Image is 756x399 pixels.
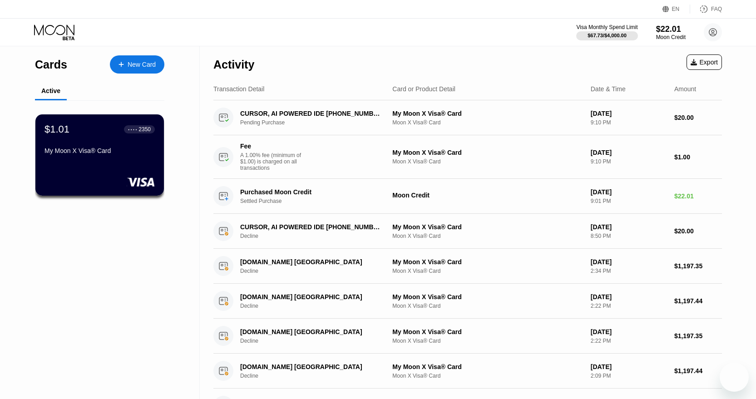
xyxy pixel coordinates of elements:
[674,332,722,340] div: $1,197.35
[392,338,583,344] div: Moon X Visa® Card
[392,110,583,117] div: My Moon X Visa® Card
[392,293,583,300] div: My Moon X Visa® Card
[240,119,395,126] div: Pending Purchase
[576,24,637,40] div: Visa Monthly Spend Limit$67.73/$4,000.00
[392,223,583,231] div: My Moon X Visa® Card
[591,158,667,165] div: 9:10 PM
[213,214,722,249] div: CURSOR, AI POWERED IDE [PHONE_NUMBER] USDeclineMy Moon X Visa® CardMoon X Visa® Card[DATE]8:50 PM...
[392,268,583,274] div: Moon X Visa® Card
[213,100,722,135] div: CURSOR, AI POWERED IDE [PHONE_NUMBER] USPending PurchaseMy Moon X Visa® CardMoon X Visa® Card[DAT...
[240,258,384,266] div: [DOMAIN_NAME] [GEOGRAPHIC_DATA]
[720,363,749,392] iframe: Кнопка, открывающая окно обмена сообщениями; идет разговор
[392,119,583,126] div: Moon X Visa® Card
[392,303,583,309] div: Moon X Visa® Card
[591,328,667,335] div: [DATE]
[392,363,583,370] div: My Moon X Visa® Card
[392,158,583,165] div: Moon X Visa® Card
[392,328,583,335] div: My Moon X Visa® Card
[392,149,583,156] div: My Moon X Visa® Card
[591,268,667,274] div: 2:34 PM
[240,188,384,196] div: Purchased Moon Credit
[591,303,667,309] div: 2:22 PM
[44,123,69,135] div: $1.01
[213,179,722,214] div: Purchased Moon CreditSettled PurchaseMoon Credit[DATE]9:01 PM$22.01
[392,85,455,93] div: Card or Product Detail
[240,110,384,117] div: CURSOR, AI POWERED IDE [PHONE_NUMBER] US
[672,6,680,12] div: EN
[240,303,395,309] div: Decline
[240,143,304,150] div: Fee
[213,249,722,284] div: [DOMAIN_NAME] [GEOGRAPHIC_DATA]DeclineMy Moon X Visa® CardMoon X Visa® Card[DATE]2:34 PM$1,197.35
[110,55,164,74] div: New Card
[213,58,254,71] div: Activity
[128,61,156,69] div: New Card
[392,258,583,266] div: My Moon X Visa® Card
[674,367,722,374] div: $1,197.44
[662,5,690,14] div: EN
[711,6,722,12] div: FAQ
[392,233,583,239] div: Moon X Visa® Card
[674,114,722,121] div: $20.00
[656,25,686,34] div: $22.01
[591,110,667,117] div: [DATE]
[213,319,722,354] div: [DOMAIN_NAME] [GEOGRAPHIC_DATA]DeclineMy Moon X Visa® CardMoon X Visa® Card[DATE]2:22 PM$1,197.35
[591,233,667,239] div: 8:50 PM
[41,87,60,94] div: Active
[240,338,395,344] div: Decline
[674,262,722,270] div: $1,197.35
[674,85,696,93] div: Amount
[591,293,667,300] div: [DATE]
[240,293,384,300] div: [DOMAIN_NAME] [GEOGRAPHIC_DATA]
[240,223,384,231] div: CURSOR, AI POWERED IDE [PHONE_NUMBER] US
[240,233,395,239] div: Decline
[213,135,722,179] div: FeeA 1.00% fee (minimum of $1.00) is charged on all transactionsMy Moon X Visa® CardMoon X Visa® ...
[674,192,722,200] div: $22.01
[128,128,137,131] div: ● ● ● ●
[35,114,164,196] div: $1.01● ● ● ●2350My Moon X Visa® Card
[576,24,637,30] div: Visa Monthly Spend Limit
[691,59,718,66] div: Export
[656,25,686,40] div: $22.01Moon Credit
[240,363,384,370] div: [DOMAIN_NAME] [GEOGRAPHIC_DATA]
[687,54,722,70] div: Export
[138,126,151,133] div: 2350
[591,258,667,266] div: [DATE]
[674,227,722,235] div: $20.00
[591,188,667,196] div: [DATE]
[240,268,395,274] div: Decline
[240,152,308,171] div: A 1.00% fee (minimum of $1.00) is charged on all transactions
[674,297,722,305] div: $1,197.44
[674,153,722,161] div: $1.00
[591,119,667,126] div: 9:10 PM
[240,198,395,204] div: Settled Purchase
[588,33,627,38] div: $67.73 / $4,000.00
[591,149,667,156] div: [DATE]
[213,354,722,389] div: [DOMAIN_NAME] [GEOGRAPHIC_DATA]DeclineMy Moon X Visa® CardMoon X Visa® Card[DATE]2:09 PM$1,197.44
[690,5,722,14] div: FAQ
[591,198,667,204] div: 9:01 PM
[213,284,722,319] div: [DOMAIN_NAME] [GEOGRAPHIC_DATA]DeclineMy Moon X Visa® CardMoon X Visa® Card[DATE]2:22 PM$1,197.44
[240,373,395,379] div: Decline
[392,373,583,379] div: Moon X Visa® Card
[656,34,686,40] div: Moon Credit
[35,58,67,71] div: Cards
[44,147,155,154] div: My Moon X Visa® Card
[213,85,264,93] div: Transaction Detail
[392,192,583,199] div: Moon Credit
[591,85,626,93] div: Date & Time
[591,373,667,379] div: 2:09 PM
[591,338,667,344] div: 2:22 PM
[591,363,667,370] div: [DATE]
[591,223,667,231] div: [DATE]
[240,328,384,335] div: [DOMAIN_NAME] [GEOGRAPHIC_DATA]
